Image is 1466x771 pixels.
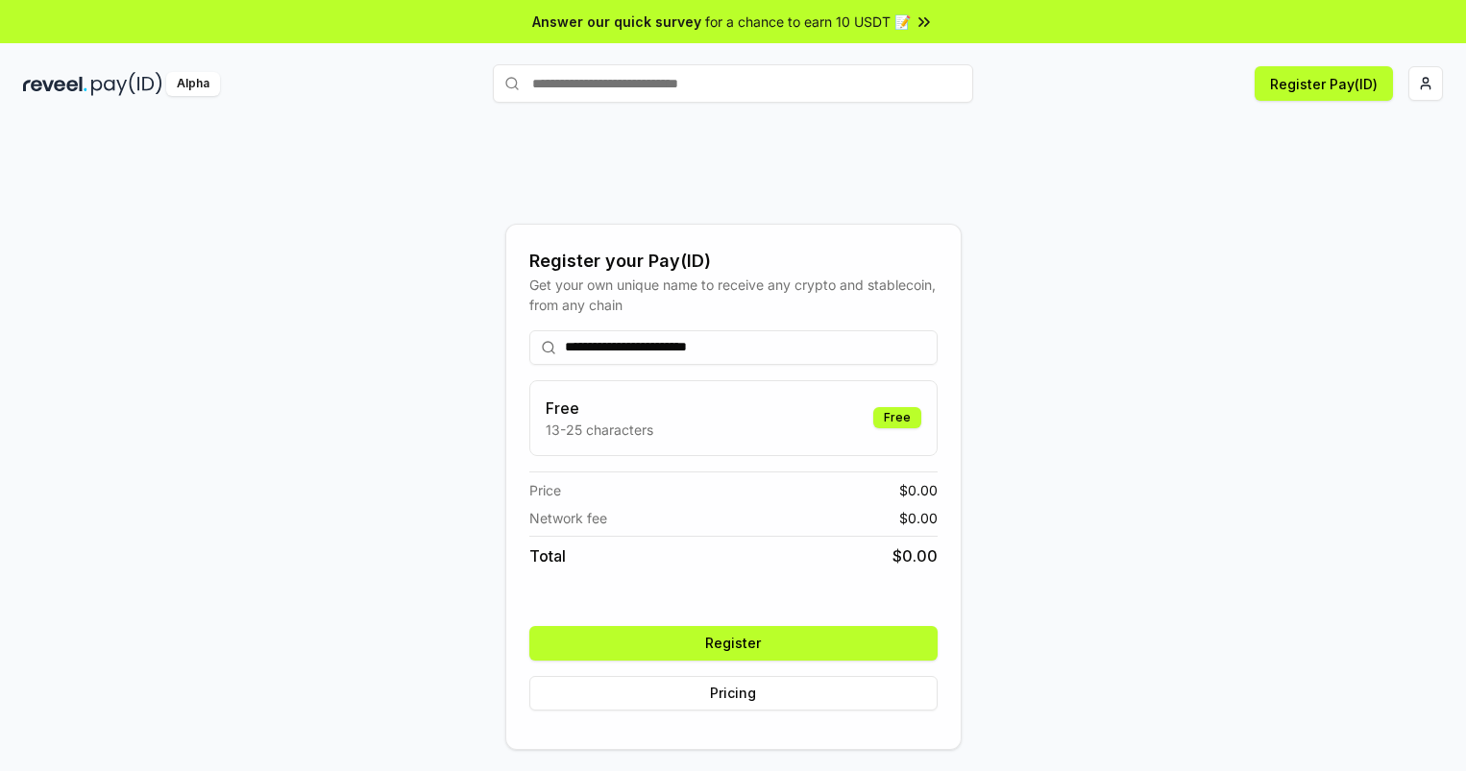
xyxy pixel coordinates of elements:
[899,508,938,528] span: $ 0.00
[546,420,653,440] p: 13-25 characters
[899,480,938,500] span: $ 0.00
[873,407,921,428] div: Free
[892,544,938,567] span: $ 0.00
[529,676,938,711] button: Pricing
[529,626,938,661] button: Register
[1255,66,1393,101] button: Register Pay(ID)
[529,275,938,315] div: Get your own unique name to receive any crypto and stablecoin, from any chain
[91,72,162,96] img: pay_id
[546,397,653,420] h3: Free
[166,72,220,96] div: Alpha
[705,12,911,32] span: for a chance to earn 10 USDT 📝
[529,544,566,567] span: Total
[23,72,87,96] img: reveel_dark
[532,12,701,32] span: Answer our quick survey
[529,248,938,275] div: Register your Pay(ID)
[529,508,607,528] span: Network fee
[529,480,561,500] span: Price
